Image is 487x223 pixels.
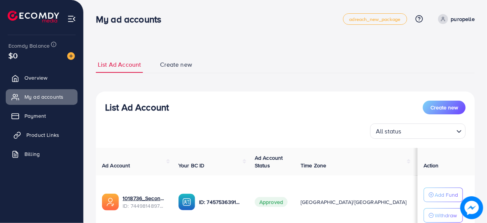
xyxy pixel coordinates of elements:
[424,188,463,202] button: Add Fund
[123,194,166,210] div: <span class='underline'>1018736_Second Account_1734545203017</span></br>7449814897854038033
[160,60,192,69] span: Create new
[26,131,59,139] span: Product Links
[404,124,453,137] input: Search for option
[6,146,78,162] a: Billing
[24,93,63,101] span: My ad accounts
[102,194,119,210] img: ic-ads-acc.e4c84228.svg
[24,112,46,120] span: Payment
[370,124,466,139] div: Search for option
[374,126,403,137] span: All status
[178,194,195,210] img: ic-ba-acc.ded83a64.svg
[67,52,75,60] img: image
[102,162,130,169] span: Ad Account
[178,162,205,169] span: Your BC ID
[123,202,166,210] span: ID: 7449814897854038033
[435,14,475,24] a: puropelle
[255,154,283,169] span: Ad Account Status
[8,11,59,22] img: logo
[349,17,401,22] span: adreach_new_package
[435,190,458,199] p: Add Fund
[8,50,18,61] span: $0
[105,102,169,113] h3: List Ad Account
[424,162,439,169] span: Action
[301,198,407,206] span: [GEOGRAPHIC_DATA]/[GEOGRAPHIC_DATA]
[6,108,78,124] a: Payment
[8,42,50,50] span: Ecomdy Balance
[199,197,243,207] p: ID: 7457536391551959056
[301,162,326,169] span: Time Zone
[123,194,166,202] a: 1018736_Second Account_1734545203017
[424,208,463,223] button: Withdraw
[6,70,78,85] a: Overview
[6,127,78,143] a: Product Links
[255,197,288,207] span: Approved
[24,74,47,82] span: Overview
[451,14,475,24] p: puropelle
[98,60,141,69] span: List Ad Account
[96,14,167,25] h3: My ad accounts
[343,13,407,25] a: adreach_new_package
[67,14,76,23] img: menu
[430,104,458,111] span: Create new
[6,89,78,104] a: My ad accounts
[24,150,40,158] span: Billing
[435,211,457,220] p: Withdraw
[460,196,483,219] img: image
[423,101,466,114] button: Create new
